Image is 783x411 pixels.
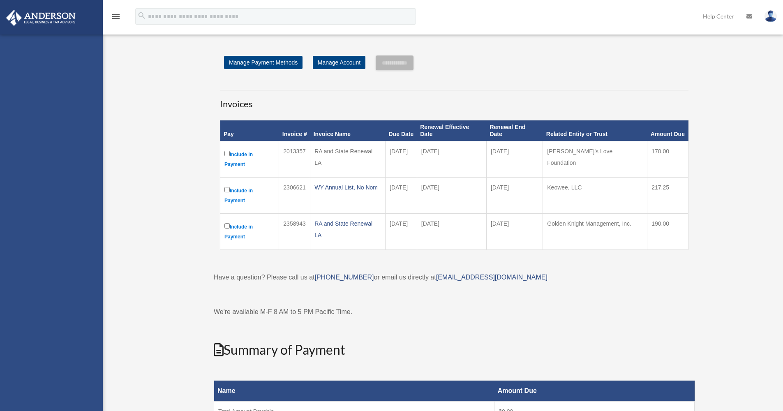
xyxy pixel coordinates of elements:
[486,214,543,250] td: [DATE]
[543,120,647,141] th: Related Entity or Trust
[436,274,547,281] a: [EMAIL_ADDRESS][DOMAIN_NAME]
[647,120,688,141] th: Amount Due
[279,120,310,141] th: Invoice #
[386,214,417,250] td: [DATE]
[486,141,543,178] td: [DATE]
[137,11,146,20] i: search
[417,141,486,178] td: [DATE]
[486,120,543,141] th: Renewal End Date
[647,141,688,178] td: 170.00
[314,145,381,169] div: RA and State Renewal LA
[386,178,417,214] td: [DATE]
[220,90,688,111] h3: Invoices
[386,120,417,141] th: Due Date
[111,14,121,21] a: menu
[647,178,688,214] td: 217.25
[310,120,386,141] th: Invoice Name
[224,185,275,205] label: Include in Payment
[417,178,486,214] td: [DATE]
[543,141,647,178] td: [PERSON_NAME]'s Love Foundation
[224,223,230,229] input: Include in Payment
[224,187,230,192] input: Include in Payment
[314,218,381,241] div: RA and State Renewal LA
[4,10,78,26] img: Anderson Advisors Platinum Portal
[765,10,777,22] img: User Pic
[214,306,695,318] p: We're available M-F 8 AM to 5 PM Pacific Time.
[314,274,374,281] a: [PHONE_NUMBER]
[224,222,275,242] label: Include in Payment
[279,141,310,178] td: 2013357
[224,151,230,156] input: Include in Payment
[417,120,486,141] th: Renewal Effective Date
[647,214,688,250] td: 190.00
[214,381,494,401] th: Name
[486,178,543,214] td: [DATE]
[214,341,695,359] h2: Summary of Payment
[494,381,695,401] th: Amount Due
[111,12,121,21] i: menu
[224,149,275,169] label: Include in Payment
[224,56,303,69] a: Manage Payment Methods
[386,141,417,178] td: [DATE]
[214,272,695,283] p: Have a question? Please call us at or email us directly at
[417,214,486,250] td: [DATE]
[543,178,647,214] td: Keowee, LLC
[543,214,647,250] td: Golden Knight Management, Inc.
[279,214,310,250] td: 2358943
[220,120,279,141] th: Pay
[313,56,365,69] a: Manage Account
[314,182,381,193] div: WY Annual List, No Nom
[279,178,310,214] td: 2306621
